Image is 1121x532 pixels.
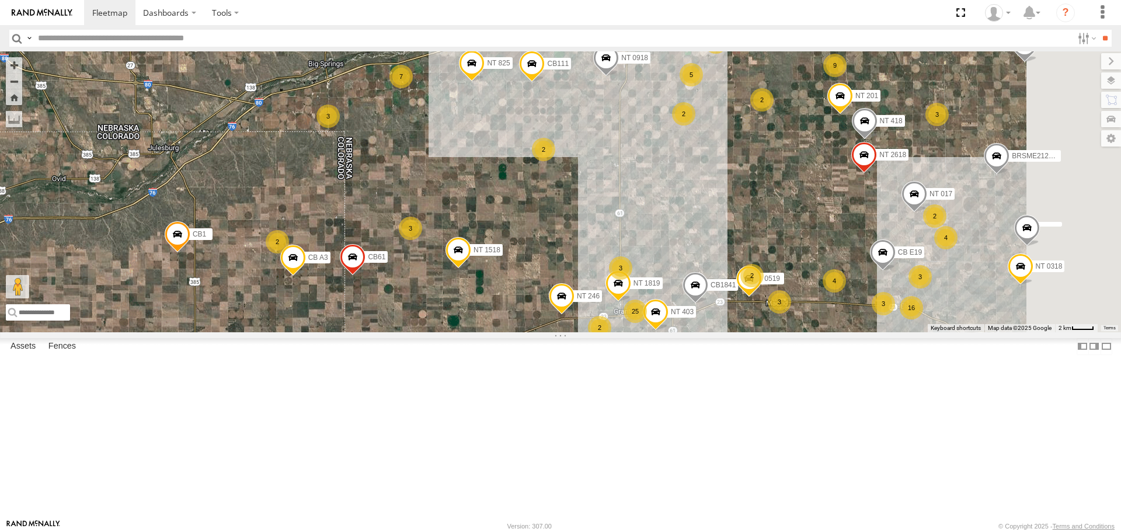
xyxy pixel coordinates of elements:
div: 16 [900,296,923,319]
label: Hide Summary Table [1101,338,1112,355]
img: rand-logo.svg [12,9,72,17]
div: 2 [923,204,946,228]
label: Measure [6,111,22,127]
a: Visit our Website [6,520,60,532]
div: 3 [316,105,340,128]
div: © Copyright 2025 - [998,523,1115,530]
div: 7 [389,65,413,88]
button: Map Scale: 2 km per 35 pixels [1055,324,1098,332]
div: 2 [266,230,289,253]
div: 2 [532,138,555,161]
button: Zoom in [6,57,22,73]
div: 3 [925,103,949,126]
button: Zoom out [6,73,22,89]
div: 3 [908,265,932,288]
span: NT 246 [577,292,600,300]
span: CB1841 [711,281,736,289]
label: Dock Summary Table to the Right [1088,338,1100,355]
div: 2 [672,102,695,126]
div: Cary Cook [981,4,1015,22]
div: 3 [609,256,632,280]
div: 4 [934,226,958,249]
div: 5 [680,63,703,86]
label: Assets [5,339,41,355]
div: 9 [823,54,847,77]
span: NT 0318 [1036,263,1063,271]
label: Search Query [25,30,34,47]
button: Keyboard shortcuts [931,324,981,332]
span: CB1 [193,230,206,238]
div: 3 [768,290,791,314]
i: ? [1056,4,1075,22]
div: 2 [588,316,611,339]
span: NT 0918 [621,54,648,62]
div: Version: 307.00 [507,523,552,530]
button: Drag Pegman onto the map to open Street View [6,275,29,298]
span: NT 1819 [633,280,660,288]
span: CB E19 [898,249,922,257]
div: 4 [823,269,846,293]
div: 2 [740,264,764,287]
label: Fences [43,339,82,355]
span: NT 418 [880,117,903,125]
label: Search Filter Options [1073,30,1098,47]
span: NT 403 [671,308,694,317]
span: BRSME21213419025970 [1012,152,1091,161]
span: NT 825 [487,60,510,68]
span: CB A3 [308,253,328,262]
button: Zoom Home [6,89,22,105]
div: 2 [750,88,774,112]
a: Terms and Conditions [1053,523,1115,530]
span: Map data ©2025 Google [988,325,1052,331]
span: NT 201 [855,92,878,100]
a: Terms (opens in new tab) [1103,325,1116,330]
span: 0519 [764,275,780,283]
span: CB61 [368,253,385,262]
span: 2 km [1059,325,1071,331]
label: Dock Summary Table to the Left [1077,338,1088,355]
div: 3 [399,217,422,240]
span: NT 2618 [879,151,906,159]
label: Map Settings [1101,130,1121,147]
span: CB111 [547,60,569,68]
div: 25 [624,300,647,323]
span: NT 1518 [474,246,500,254]
div: 3 [872,292,895,315]
span: NT 017 [929,190,952,199]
